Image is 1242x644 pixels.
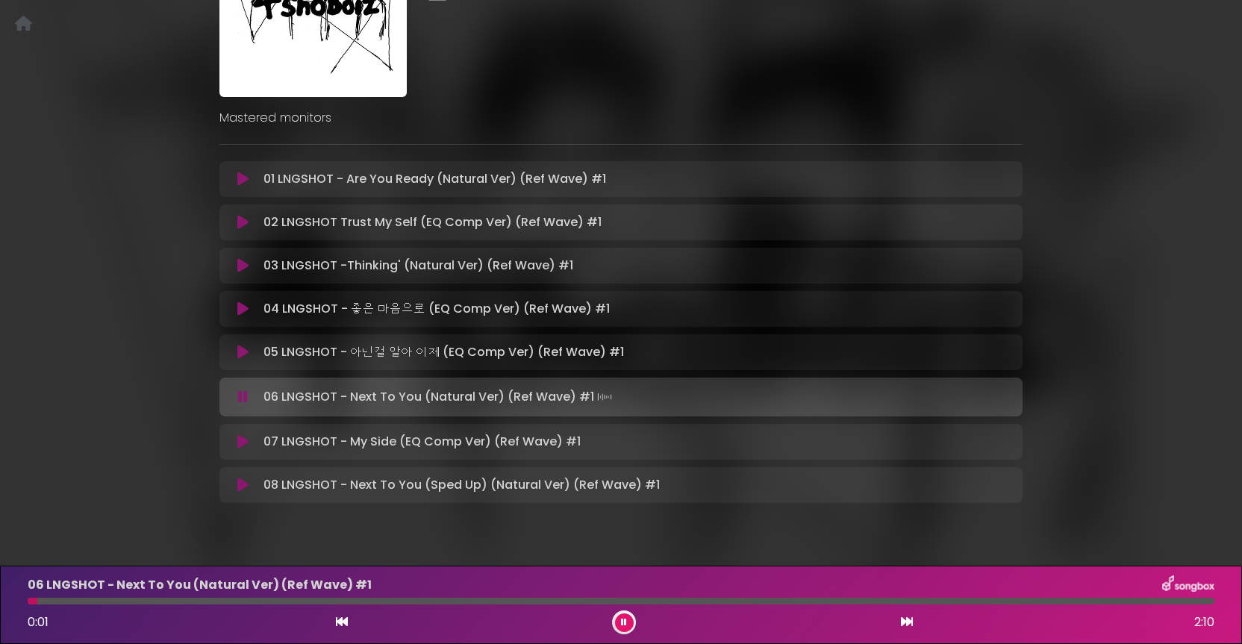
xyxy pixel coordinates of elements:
p: 04 LNGSHOT - 좋은 마음으로 (EQ Comp Ver) (Ref Wave) #1 [263,300,610,318]
p: 06 LNGSHOT - Next To You (Natural Ver) (Ref Wave) #1 [263,387,615,407]
p: 05 LNGSHOT - 아닌걸 알아 이제 (EQ Comp Ver) (Ref Wave) #1 [263,343,624,361]
p: 03 LNGSHOT -Thinking' (Natural Ver) (Ref Wave) #1 [263,257,573,275]
p: 02 LNGSHOT Trust My Self (EQ Comp Ver) (Ref Wave) #1 [263,213,602,231]
img: waveform4.gif [594,387,615,407]
p: 01 LNGSHOT - Are You Ready (Natural Ver) (Ref Wave) #1 [263,170,606,188]
p: Mastered monitors [219,109,1023,127]
p: 07 LNGSHOT - My Side (EQ Comp Ver) (Ref Wave) #1 [263,433,581,451]
p: 08 LNGSHOT - Next To You (Sped Up) (Natural Ver) (Ref Wave) #1 [263,476,660,494]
